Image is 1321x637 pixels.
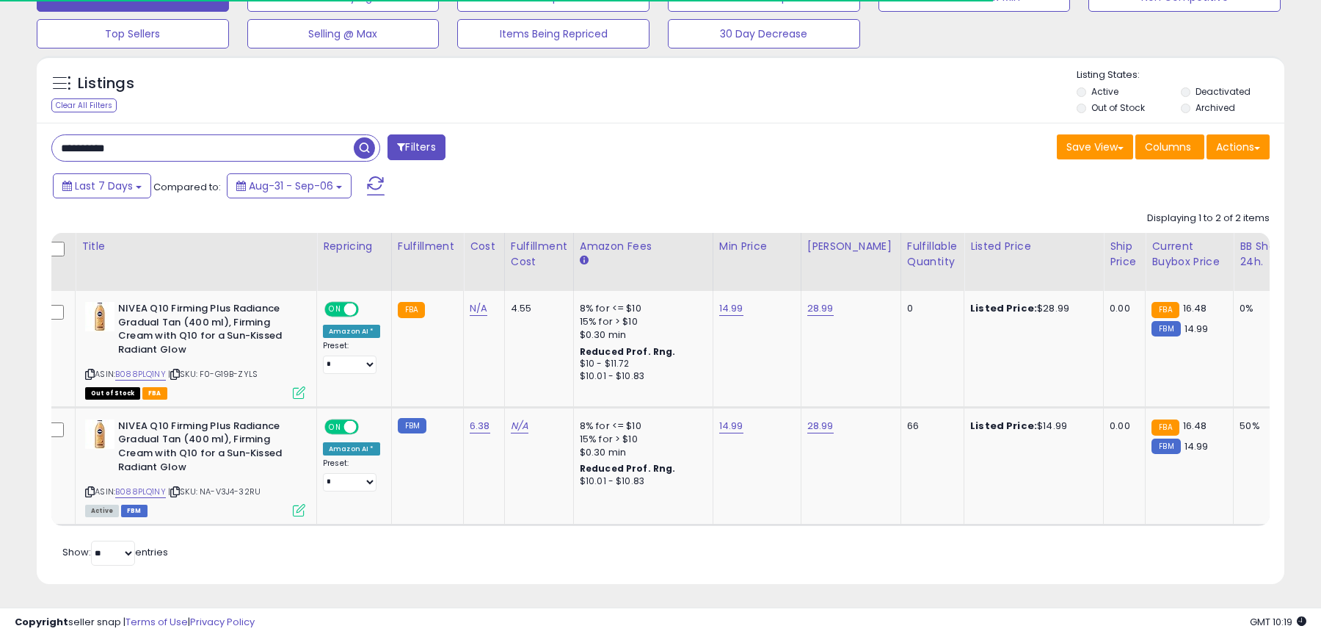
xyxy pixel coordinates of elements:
div: 50% [1240,420,1288,433]
div: $14.99 [970,420,1092,433]
div: Fulfillment Cost [511,239,567,270]
small: Amazon Fees. [580,254,589,267]
span: 2025-09-15 10:19 GMT [1250,615,1306,629]
a: 28.99 [807,301,834,316]
label: Deactivated [1196,85,1251,98]
div: 8% for <= $10 [580,302,702,315]
div: [PERSON_NAME] [807,239,895,254]
div: Fulfillable Quantity [907,239,958,270]
label: Archived [1196,101,1235,114]
div: Cost [470,239,498,254]
div: 0 [907,302,953,315]
div: ASIN: [85,302,305,397]
span: Aug-31 - Sep-06 [249,179,333,193]
div: seller snap | | [15,616,255,630]
small: FBM [1151,439,1180,454]
span: All listings currently available for purchase on Amazon [85,505,119,517]
img: 31XDplsjJYL._SL40_.jpg [85,420,114,449]
span: FBM [121,505,148,517]
a: 6.38 [470,419,490,433]
small: FBA [1151,420,1179,436]
div: $10.01 - $10.83 [580,475,702,488]
button: Items Being Repriced [457,19,649,48]
button: Filters [387,134,445,160]
div: Amazon AI * [323,442,380,456]
small: FBM [398,418,426,433]
span: FBA [142,387,167,400]
span: ON [326,420,344,433]
span: 16.48 [1183,419,1207,433]
a: Privacy Policy [190,615,255,629]
span: ON [326,303,344,316]
a: Terms of Use [125,615,188,629]
div: 0% [1240,302,1288,315]
label: Active [1091,85,1118,98]
div: Amazon Fees [580,239,707,254]
a: B088PLQ1NY [115,368,166,381]
div: Preset: [323,341,380,374]
img: 31XDplsjJYL._SL40_.jpg [85,302,114,331]
div: 4.55 [511,302,562,315]
span: 14.99 [1184,322,1209,336]
div: Amazon AI * [323,325,380,338]
small: FBM [1151,321,1180,337]
a: N/A [511,419,528,433]
div: BB Share 24h. [1240,239,1293,270]
div: 0.00 [1110,302,1134,315]
span: Show: entries [62,545,168,559]
div: 15% for > $10 [580,315,702,328]
p: Listing States: [1077,68,1284,82]
span: Compared to: [153,180,221,194]
small: FBA [1151,302,1179,318]
div: Current Buybox Price [1151,239,1227,270]
button: Aug-31 - Sep-06 [227,173,352,198]
div: Repricing [323,239,385,254]
div: 0.00 [1110,420,1134,433]
span: 14.99 [1184,439,1209,453]
button: 30 Day Decrease [668,19,860,48]
a: 28.99 [807,419,834,433]
a: N/A [470,301,487,316]
div: Clear All Filters [51,98,117,112]
div: 8% for <= $10 [580,420,702,433]
div: Listed Price [970,239,1097,254]
div: Title [81,239,310,254]
label: Out of Stock [1091,101,1145,114]
span: | SKU: F0-G19B-ZYLS [168,368,258,380]
button: Columns [1135,134,1204,159]
span: OFF [357,420,380,433]
button: Save View [1057,134,1133,159]
span: Last 7 Days [75,179,133,193]
b: NIVEA Q10 Firming Plus Radiance Gradual Tan (400 ml), Firming Cream with Q10 for a Sun-Kissed Rad... [118,302,296,360]
button: Top Sellers [37,19,229,48]
b: Reduced Prof. Rng. [580,345,676,358]
div: Ship Price [1110,239,1139,270]
span: 16.48 [1183,301,1207,315]
a: 14.99 [719,301,743,316]
span: Columns [1145,140,1191,154]
span: | SKU: NA-V3J4-32RU [168,486,261,497]
div: 15% for > $10 [580,433,702,446]
a: 14.99 [719,419,743,433]
button: Last 7 Days [53,173,151,198]
h5: Listings [78,73,134,94]
div: $10.01 - $10.83 [580,370,702,383]
span: OFF [357,303,380,316]
div: $0.30 min [580,446,702,459]
strong: Copyright [15,615,68,629]
b: Listed Price: [970,419,1037,433]
button: Selling @ Max [247,19,440,48]
b: Reduced Prof. Rng. [580,462,676,475]
div: ASIN: [85,420,305,515]
b: Listed Price: [970,301,1037,315]
div: $0.30 min [580,328,702,342]
a: B088PLQ1NY [115,486,166,498]
div: 66 [907,420,953,433]
div: Min Price [719,239,795,254]
div: Displaying 1 to 2 of 2 items [1147,212,1270,226]
div: Preset: [323,458,380,492]
b: NIVEA Q10 Firming Plus Radiance Gradual Tan (400 ml), Firming Cream with Q10 for a Sun-Kissed Rad... [118,420,296,478]
small: FBA [398,302,425,318]
div: Fulfillment [398,239,457,254]
span: All listings that are currently out of stock and unavailable for purchase on Amazon [85,387,140,400]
